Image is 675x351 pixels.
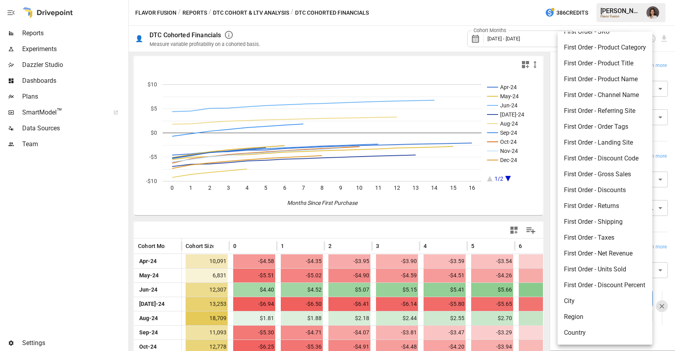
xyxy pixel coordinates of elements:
[558,246,652,261] li: First Order - Net Revenue
[558,166,652,182] li: First Order - Gross Sales
[558,151,652,166] li: First Order - Discount Code
[558,24,652,40] li: First Order - SKU
[558,103,652,119] li: First Order - Referring Site
[558,325,652,341] li: Country
[558,198,652,214] li: First Order - Returns
[558,135,652,151] li: First Order - Landing Site
[558,261,652,277] li: First Order - Units Sold
[558,40,652,55] li: First Order - Product Category
[558,71,652,87] li: First Order - Product Name
[558,119,652,135] li: First Order - Order Tags
[558,55,652,71] li: First Order - Product Title
[558,230,652,246] li: First Order - Taxes
[558,309,652,325] li: Region
[558,182,652,198] li: First Order - Discounts
[558,277,652,293] li: First Order - Discount Percent
[558,214,652,230] li: First Order - Shipping
[558,87,652,103] li: First Order - Channel Name
[558,293,652,309] li: City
